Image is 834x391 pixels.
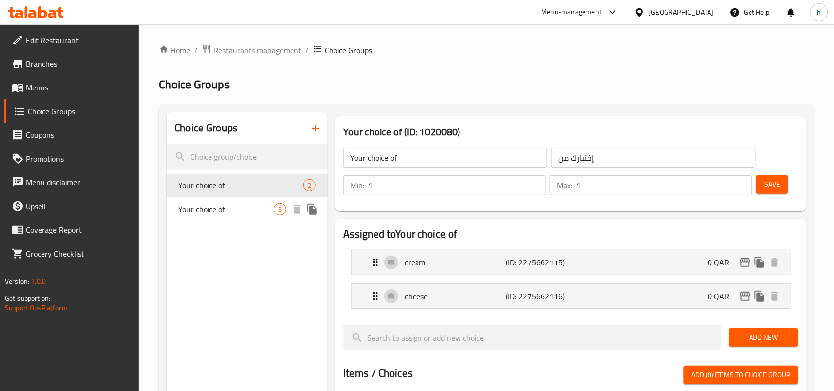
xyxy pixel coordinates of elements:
button: duplicate [752,289,767,304]
a: Restaurants management [202,44,301,57]
div: Choices [303,179,316,191]
a: Support.OpsPlatform [5,302,68,314]
button: edit [738,255,752,270]
p: 0 QAR [708,257,738,268]
span: Choice Groups [325,44,372,56]
a: Promotions [4,147,139,171]
span: Branches [26,58,131,70]
a: Menu disclaimer [4,171,139,194]
div: Menu-management [542,6,602,18]
span: Your choice of [178,203,274,215]
li: Expand [343,246,798,279]
p: 0 QAR [708,290,738,302]
button: Save [756,175,788,194]
span: Save [764,178,780,191]
button: duplicate [752,255,767,270]
span: Add New [737,331,791,344]
h3: Your choice of (ID: 1020080) [343,124,798,140]
p: Max: [557,179,572,191]
span: Add (0) items to choice group [692,369,791,381]
p: cream [405,257,506,268]
div: Choices [274,203,286,215]
div: [GEOGRAPHIC_DATA] [649,7,714,18]
span: 1.0.0 [31,275,46,288]
div: Your choice of2 [167,174,328,197]
span: Menu disclaimer [26,176,131,188]
div: Your choice of3deleteduplicate [167,197,328,221]
span: Restaurants management [213,44,301,56]
span: 2 [304,181,315,190]
span: Choice Groups [28,105,131,117]
span: Coupons [26,129,131,141]
button: delete [767,255,782,270]
a: Home [159,44,190,56]
span: h [817,7,821,18]
p: (ID: 2275662116) [506,290,574,302]
a: Edit Restaurant [4,28,139,52]
p: cheese [405,290,506,302]
h2: Items / Choices [343,366,413,381]
button: delete [767,289,782,304]
a: Coupons [4,123,139,147]
li: Expand [343,279,798,313]
span: Grocery Checklist [26,248,131,260]
span: Choice Groups [159,73,230,95]
span: Get support on: [5,292,50,304]
span: Promotions [26,153,131,165]
input: search [167,144,328,170]
h2: Choice Groups [174,121,238,135]
input: search [343,325,721,350]
button: duplicate [305,202,320,217]
p: Min: [350,179,364,191]
li: / [194,44,198,56]
button: edit [738,289,752,304]
nav: breadcrumb [159,44,814,57]
a: Upsell [4,194,139,218]
button: delete [290,202,305,217]
a: Branches [4,52,139,76]
a: Coverage Report [4,218,139,242]
span: Your choice of [178,179,303,191]
a: Grocery Checklist [4,242,139,265]
button: Add New [729,328,798,347]
span: Version: [5,275,29,288]
a: Choice Groups [4,99,139,123]
span: Edit Restaurant [26,34,131,46]
span: 3 [274,205,286,214]
div: Expand [352,250,790,275]
a: Menus [4,76,139,99]
p: (ID: 2275662115) [506,257,574,268]
span: Upsell [26,200,131,212]
li: / [305,44,309,56]
span: Coverage Report [26,224,131,236]
div: Expand [352,284,790,308]
h2: Assigned to Your choice of [343,227,798,242]
button: Add (0) items to choice group [684,366,798,384]
span: Menus [26,82,131,93]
